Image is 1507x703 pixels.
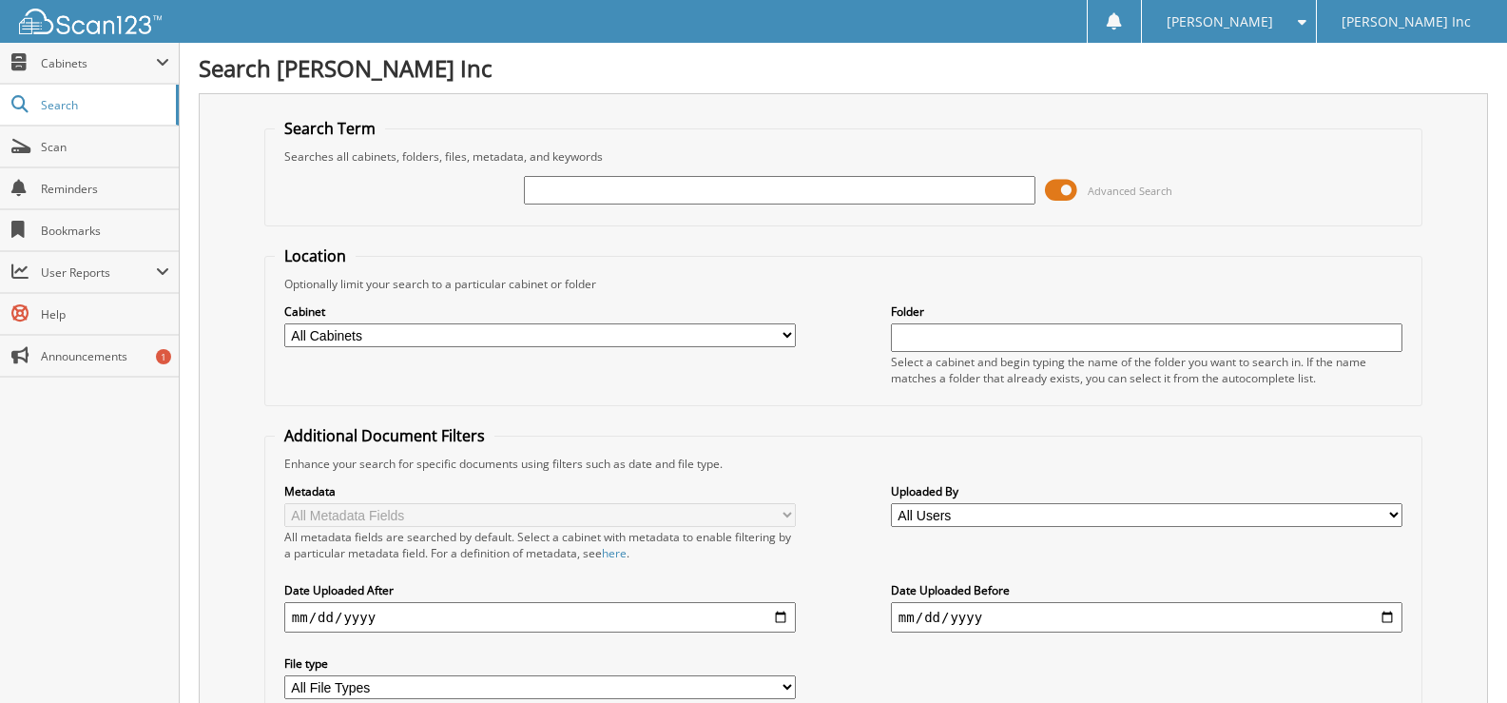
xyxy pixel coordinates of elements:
div: Enhance your search for specific documents using filters such as date and file type. [275,456,1412,472]
span: Help [41,306,169,322]
label: File type [284,655,796,672]
span: User Reports [41,264,156,281]
h1: Search [PERSON_NAME] Inc [199,52,1488,84]
span: Reminders [41,181,169,197]
span: Announcements [41,348,169,364]
label: Date Uploaded After [284,582,796,598]
a: here [602,545,627,561]
span: Advanced Search [1088,184,1172,198]
label: Metadata [284,483,796,499]
div: All metadata fields are searched by default. Select a cabinet with metadata to enable filtering b... [284,529,796,561]
label: Uploaded By [891,483,1402,499]
span: [PERSON_NAME] [1167,16,1273,28]
span: Bookmarks [41,223,169,239]
div: Select a cabinet and begin typing the name of the folder you want to search in. If the name match... [891,354,1402,386]
img: scan123-logo-white.svg [19,9,162,34]
legend: Location [275,245,356,266]
legend: Search Term [275,118,385,139]
legend: Additional Document Filters [275,425,494,446]
label: Cabinet [284,303,796,320]
div: 1 [156,349,171,364]
span: Search [41,97,166,113]
label: Date Uploaded Before [891,582,1402,598]
input: end [891,602,1402,633]
span: Scan [41,139,169,155]
div: Optionally limit your search to a particular cabinet or folder [275,276,1412,292]
span: Cabinets [41,55,156,71]
div: Searches all cabinets, folders, files, metadata, and keywords [275,148,1412,165]
input: start [284,602,796,633]
label: Folder [891,303,1402,320]
span: [PERSON_NAME] Inc [1342,16,1471,28]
